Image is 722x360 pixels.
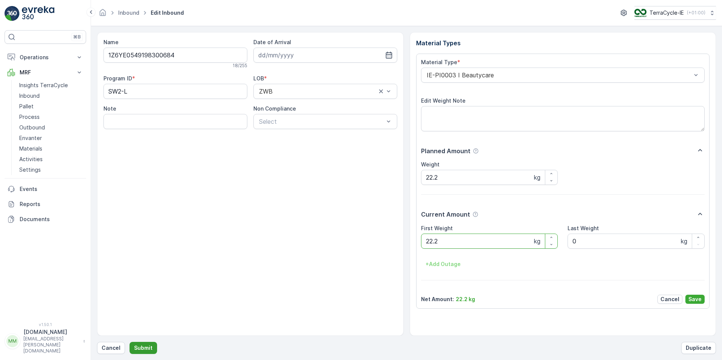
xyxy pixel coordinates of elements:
[22,6,54,21] img: logo_light-DOdMpM7g.png
[634,9,646,17] img: TC_CKGxpWm.png
[23,328,79,336] p: [DOMAIN_NAME]
[130,342,157,354] button: Submit
[253,39,291,45] label: Date of Arrival
[19,113,40,121] p: Process
[634,6,716,20] button: TerraCycle-IE(+01:00)
[421,161,440,168] label: Weight
[421,210,470,219] p: Current Amount
[103,39,119,45] label: Name
[16,101,86,112] a: Pallet
[102,344,120,352] p: Cancel
[657,295,682,304] button: Cancel
[16,91,86,101] a: Inbound
[649,9,684,17] p: TerraCycle-IE
[19,166,41,174] p: Settings
[681,342,716,354] button: Duplicate
[19,92,40,100] p: Inbound
[19,155,43,163] p: Activities
[456,295,475,303] p: 22.2 kg
[688,295,702,303] p: Save
[534,237,540,246] p: kg
[686,344,711,352] p: Duplicate
[16,143,86,154] a: Materials
[5,6,20,21] img: logo
[259,117,384,126] p: Select
[19,82,68,89] p: Insights TerraCycle
[253,75,264,82] label: LOB
[16,133,86,143] a: Envanter
[416,38,710,48] p: Material Types
[473,148,479,154] div: Help Tooltip Icon
[20,200,83,208] p: Reports
[16,154,86,165] a: Activities
[5,182,86,197] a: Events
[97,342,125,354] button: Cancel
[6,335,19,347] div: MM
[472,211,478,217] div: Help Tooltip Icon
[5,212,86,227] a: Documents
[681,237,687,246] p: kg
[534,173,540,182] p: kg
[685,295,705,304] button: Save
[421,295,454,303] p: Net Amount :
[23,336,79,354] p: [EMAIL_ADDRESS][PERSON_NAME][DOMAIN_NAME]
[19,134,42,142] p: Envanter
[20,69,71,76] p: MRF
[421,258,465,270] button: +Add Outage
[134,344,153,352] p: Submit
[5,50,86,65] button: Operations
[99,11,107,18] a: Homepage
[660,295,679,303] p: Cancel
[16,122,86,133] a: Outbound
[5,197,86,212] a: Reports
[687,10,705,16] p: ( +01:00 )
[19,124,45,131] p: Outbound
[103,75,132,82] label: Program ID
[19,145,42,152] p: Materials
[19,103,34,110] p: Pallet
[20,185,83,193] p: Events
[20,215,83,223] p: Documents
[568,225,599,231] label: Last Weight
[5,65,86,80] button: MRF
[73,34,81,40] p: ⌘B
[149,9,185,17] span: Edit Inbound
[421,97,466,104] label: Edit Weight Note
[16,165,86,175] a: Settings
[426,260,461,268] p: + Add Outage
[253,105,296,112] label: Non Compliance
[20,54,71,61] p: Operations
[16,112,86,122] a: Process
[118,9,139,16] a: Inbound
[233,63,247,69] p: 18 / 255
[253,48,397,63] input: dd/mm/yyyy
[103,105,116,112] label: Note
[5,322,86,327] span: v 1.50.1
[421,59,457,65] label: Material Type
[5,328,86,354] button: MM[DOMAIN_NAME][EMAIL_ADDRESS][PERSON_NAME][DOMAIN_NAME]
[421,146,471,155] p: Planned Amount
[421,225,453,231] label: First Weight
[16,80,86,91] a: Insights TerraCycle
